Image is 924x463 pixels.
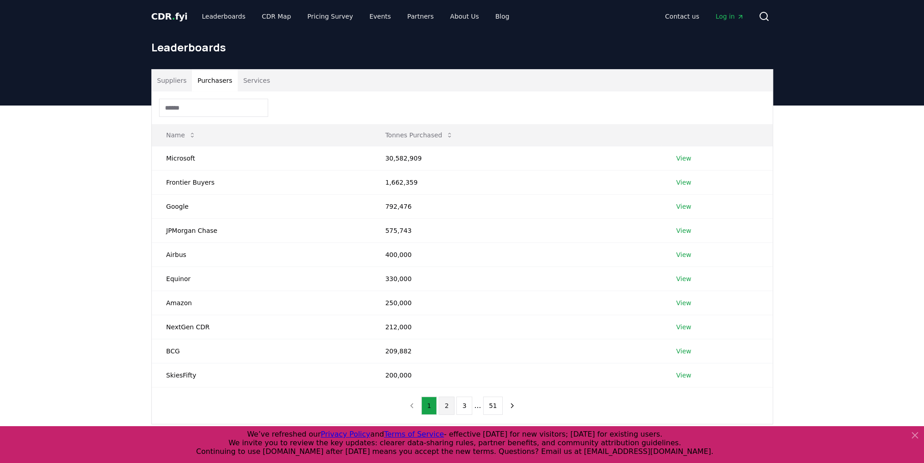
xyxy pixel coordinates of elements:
td: 792,476 [371,194,662,218]
a: View [676,298,691,307]
span: . [172,11,175,22]
td: Airbus [152,242,371,267]
a: CDR Map [255,8,298,25]
td: 1,662,359 [371,170,662,194]
button: Purchasers [192,70,238,91]
td: Amazon [152,291,371,315]
span: CDR fyi [151,11,188,22]
button: 2 [439,397,455,415]
td: Microsoft [152,146,371,170]
button: Services [238,70,275,91]
td: 200,000 [371,363,662,387]
button: Tonnes Purchased [378,126,460,144]
td: 400,000 [371,242,662,267]
td: 209,882 [371,339,662,363]
a: Blog [488,8,517,25]
a: View [676,371,691,380]
a: About Us [443,8,486,25]
nav: Main [658,8,751,25]
td: 330,000 [371,267,662,291]
button: Name [159,126,203,144]
a: Log in [708,8,751,25]
a: Contact us [658,8,706,25]
a: View [676,274,691,283]
h1: Leaderboards [151,40,773,55]
a: CDR.fyi [151,10,188,23]
a: View [676,322,691,332]
li: ... [474,400,481,411]
td: NextGen CDR [152,315,371,339]
a: Events [362,8,398,25]
td: 30,582,909 [371,146,662,170]
button: 1 [421,397,437,415]
a: View [676,202,691,211]
button: Suppliers [152,70,192,91]
td: 250,000 [371,291,662,315]
td: BCG [152,339,371,363]
td: Google [152,194,371,218]
td: Frontier Buyers [152,170,371,194]
a: Leaderboards [195,8,253,25]
td: SkiesFifty [152,363,371,387]
a: Partners [400,8,441,25]
button: 3 [456,397,472,415]
a: Pricing Survey [300,8,360,25]
button: next page [504,397,520,415]
nav: Main [195,8,516,25]
td: 212,000 [371,315,662,339]
td: 575,743 [371,218,662,242]
a: View [676,226,691,235]
td: Equinor [152,267,371,291]
a: View [676,347,691,356]
span: Log in [715,12,744,21]
a: View [676,178,691,187]
button: 51 [483,397,503,415]
a: View [676,250,691,259]
td: JPMorgan Chase [152,218,371,242]
a: View [676,154,691,163]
